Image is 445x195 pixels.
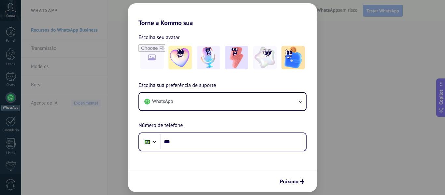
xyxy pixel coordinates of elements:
[152,98,173,105] span: WhatsApp
[277,176,307,187] button: Próximo
[253,46,277,69] img: -4.jpeg
[128,3,317,27] h2: Torne a Kommo sua
[281,46,305,69] img: -5.jpeg
[141,135,153,149] div: Brazil: + 55
[225,46,248,69] img: -3.jpeg
[139,93,306,110] button: WhatsApp
[138,121,183,130] span: Número de telefone
[197,46,220,69] img: -2.jpeg
[138,81,216,90] span: Escolha sua preferência de suporte
[168,46,192,69] img: -1.jpeg
[280,179,298,184] span: Próximo
[138,33,180,42] span: Escolha seu avatar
